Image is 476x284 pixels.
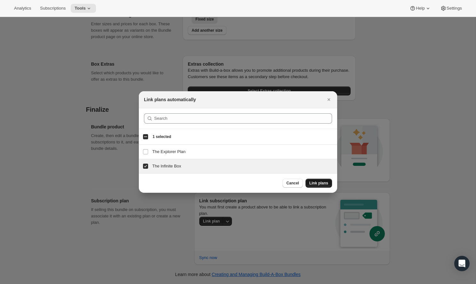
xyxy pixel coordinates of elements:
[286,181,299,186] span: Cancel
[71,4,96,13] button: Tools
[447,6,462,11] span: Settings
[406,4,435,13] button: Help
[36,4,69,13] button: Subscriptions
[416,6,424,11] span: Help
[10,4,35,13] button: Analytics
[40,6,66,11] span: Subscriptions
[152,149,333,155] h3: The Explorer Plan
[153,134,171,139] span: 1 selected
[14,6,31,11] span: Analytics
[454,256,470,271] div: Open Intercom Messenger
[305,179,332,188] button: Link plans
[309,181,328,186] span: Link plans
[436,4,466,13] button: Settings
[324,95,333,104] button: Close
[154,113,332,124] input: Search
[282,179,303,188] button: Cancel
[75,6,86,11] span: Tools
[144,96,196,103] h2: Link plans automatically
[152,163,333,169] h3: The Infinite Box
